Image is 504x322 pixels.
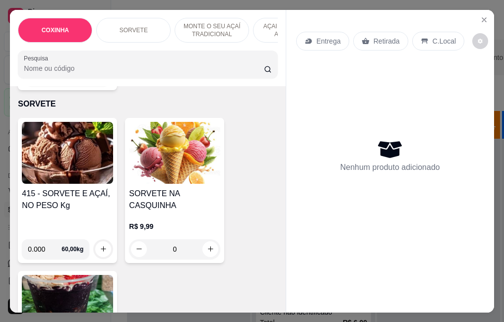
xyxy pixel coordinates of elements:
[95,241,111,257] button: increase-product-quantity
[131,241,147,257] button: decrease-product-quantity
[22,122,113,184] img: product-image
[433,36,456,46] p: C.Local
[120,26,148,34] p: SORVETE
[476,12,492,28] button: Close
[261,22,319,38] p: AÇAI PREMIUM OU AÇAI ZERO
[129,188,220,212] h4: SORVETE NA CASQUINHA
[22,188,113,212] h4: 415 - SORVETE E AÇAÍ, NO PESO Kg
[129,221,220,231] p: R$ 9,99
[42,26,69,34] p: COXINHA
[374,36,400,46] p: Retirada
[24,54,52,62] label: Pesquisa
[24,63,264,73] input: Pesquisa
[183,22,241,38] p: MONTE O SEU AÇAÍ TRADICIONAL
[472,33,488,49] button: decrease-product-quantity
[340,161,440,173] p: Nenhum produto adicionado
[316,36,341,46] p: Entrega
[28,239,62,259] input: 0.00
[18,98,277,110] p: SORVETE
[202,241,218,257] button: increase-product-quantity
[129,122,220,184] img: product-image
